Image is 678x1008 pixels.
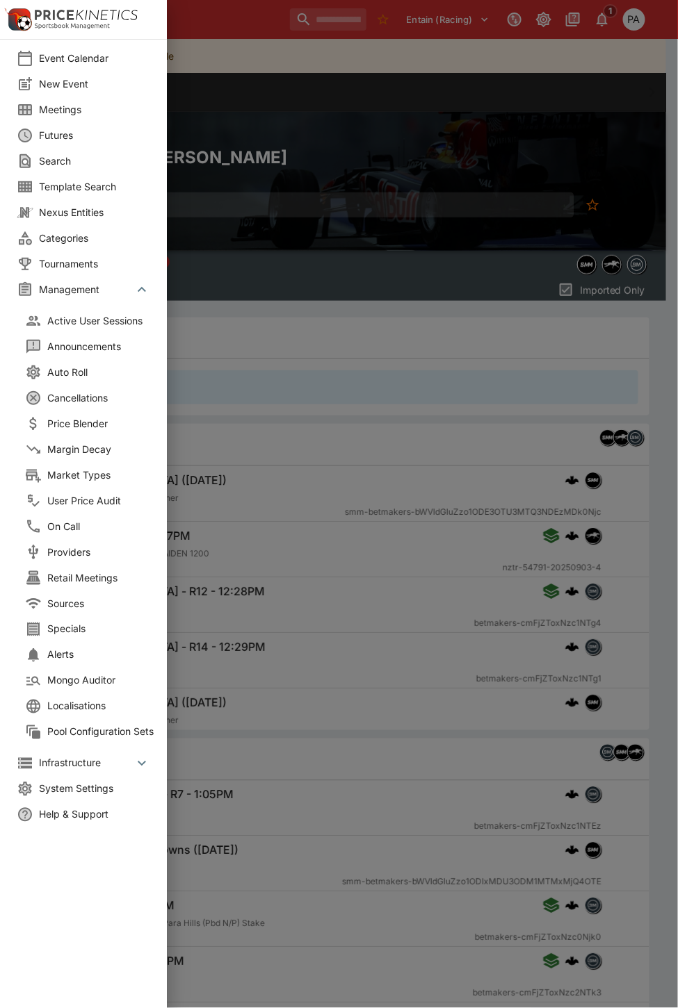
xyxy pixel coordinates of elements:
span: Alerts [47,647,159,662]
span: Categories [39,231,150,245]
span: Management [39,282,134,297]
span: Price Blender [47,416,159,431]
span: Meetings [39,102,150,117]
span: Active User Sessions [47,313,159,328]
span: New Event [39,76,150,91]
span: On Call [47,519,159,534]
span: Localisations [47,699,159,713]
span: Mongo Auditor [47,673,159,688]
span: Tournaments [39,256,150,271]
span: Pool Configuration Sets [47,725,159,739]
span: Providers [47,545,159,559]
span: Infrastructure [39,756,134,770]
span: Template Search [39,179,150,194]
span: Futures [39,128,150,142]
img: PriceKinetics Logo [4,6,32,33]
span: Retail Meetings [47,570,159,585]
span: Nexus Entities [39,205,150,220]
span: Help & Support [39,807,150,822]
span: Market Types [47,468,159,482]
span: Auto Roll [47,365,159,379]
span: Announcements [47,339,159,354]
span: System Settings [39,782,150,796]
span: Search [39,154,150,168]
span: Event Calendar [39,51,150,65]
img: PriceKinetics [35,10,138,20]
img: Sportsbook Management [35,23,110,29]
span: User Price Audit [47,493,159,508]
span: Sources [47,596,159,611]
span: Margin Decay [47,442,159,456]
span: Specials [47,622,159,636]
span: Cancellations [47,390,159,405]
